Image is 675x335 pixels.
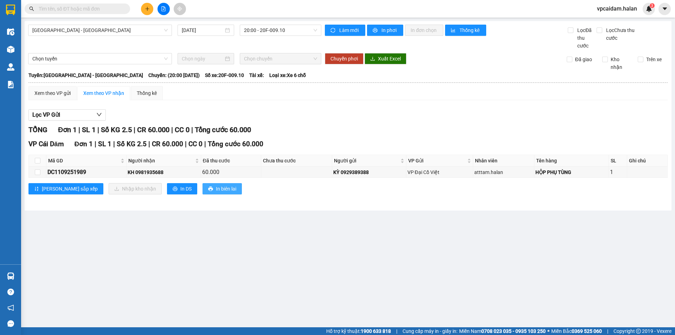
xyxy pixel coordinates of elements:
[137,89,157,97] div: Thống kê
[128,168,200,176] div: KH 0981935688
[58,125,77,134] span: Đơn 1
[244,25,317,36] span: 20:00 - 20F-009.10
[117,140,147,148] span: Số KG 2.5
[128,157,194,165] span: Người nhận
[28,125,47,134] span: TỔNG
[7,272,14,280] img: warehouse-icon
[48,157,119,165] span: Mã GD
[591,4,643,13] span: vpcaidam.halan
[607,327,608,335] span: |
[378,55,401,63] span: Xuất Excel
[97,125,99,134] span: |
[188,140,202,148] span: CC 0
[171,125,173,134] span: |
[459,327,546,335] span: Miền Nam
[339,26,360,34] span: Làm mới
[82,125,96,134] span: SL 1
[182,26,224,34] input: 11/09/2025
[28,140,64,148] span: VP Cái Dăm
[574,26,596,50] span: Lọc Đã thu cước
[7,63,14,71] img: warehouse-icon
[326,327,391,335] span: Hỗ trợ kỹ thuật:
[662,6,668,12] span: caret-down
[101,125,132,134] span: Số KG 2.5
[627,155,668,167] th: Ghi chú
[7,81,14,88] img: solution-icon
[202,168,260,176] div: 60.000
[7,304,14,311] span: notification
[134,125,135,134] span: |
[173,186,178,192] span: printer
[7,46,14,53] img: warehouse-icon
[180,185,192,193] span: In DS
[145,6,150,11] span: plus
[174,3,186,15] button: aim
[535,168,607,176] div: HỘP PHỤ TÙNG
[7,289,14,295] span: question-circle
[365,53,406,64] button: downloadXuất Excel
[137,125,169,134] span: CR 60.000
[572,56,595,63] span: Đã giao
[167,183,197,194] button: printerIn DS
[202,183,242,194] button: printerIn biên lai
[141,3,153,15] button: plus
[32,25,168,36] span: Hà Nội - Quảng Ninh
[551,327,602,335] span: Miền Bắc
[195,125,251,134] span: Tổng cước 60.000
[408,157,466,165] span: VP Gửi
[46,167,127,178] td: DC1109251989
[208,140,263,148] span: Tổng cước 60.000
[7,320,14,327] span: message
[204,140,206,148] span: |
[269,71,306,79] span: Loại xe: Xe 6 chỗ
[459,26,481,34] span: Thống kê
[534,155,609,167] th: Tên hàng
[610,168,626,176] div: 1
[249,71,264,79] span: Tài xế:
[636,329,641,334] span: copyright
[244,53,317,64] span: Chọn chuyến
[609,155,628,167] th: SL
[95,140,96,148] span: |
[367,25,403,36] button: printerIn phơi
[325,53,364,64] button: Chuyển phơi
[405,25,443,36] button: In đơn chọn
[32,110,60,119] span: Lọc VP Gửi
[451,28,457,33] span: bar-chart
[403,327,457,335] span: Cung cấp máy in - giấy in:
[34,186,39,192] span: sort-ascending
[208,186,213,192] span: printer
[407,168,472,176] div: VP Đại Cồ Việt
[109,183,162,194] button: downloadNhập kho nhận
[42,185,98,193] span: [PERSON_NAME] sắp xếp
[547,330,549,333] span: ⚪️
[96,112,102,117] span: down
[6,5,15,15] img: logo-vxr
[28,109,106,121] button: Lọc VP Gửi
[83,89,124,97] div: Xem theo VP nhận
[177,6,182,11] span: aim
[381,26,398,34] span: In phơi
[205,71,244,79] span: Số xe: 20F-009.10
[474,168,533,176] div: atttam.halan
[325,25,365,36] button: syncLàm mới
[651,3,653,8] span: 3
[481,328,546,334] strong: 0708 023 035 - 0935 103 250
[148,71,200,79] span: Chuyến: (20:00 [DATE])
[261,155,332,167] th: Chưa thu cước
[47,168,125,176] div: DC1109251989
[34,89,71,97] div: Xem theo VP gửi
[603,26,639,42] span: Lọc Chưa thu cước
[650,3,655,8] sup: 3
[646,6,652,12] img: icon-new-feature
[330,28,336,33] span: sync
[182,55,224,63] input: Chọn ngày
[643,56,664,63] span: Trên xe
[334,157,399,165] span: Người gửi
[113,140,115,148] span: |
[39,5,122,13] input: Tìm tên, số ĐT hoặc mã đơn
[152,140,183,148] span: CR 60.000
[32,53,168,64] span: Chọn tuyến
[361,328,391,334] strong: 1900 633 818
[608,56,632,71] span: Kho nhận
